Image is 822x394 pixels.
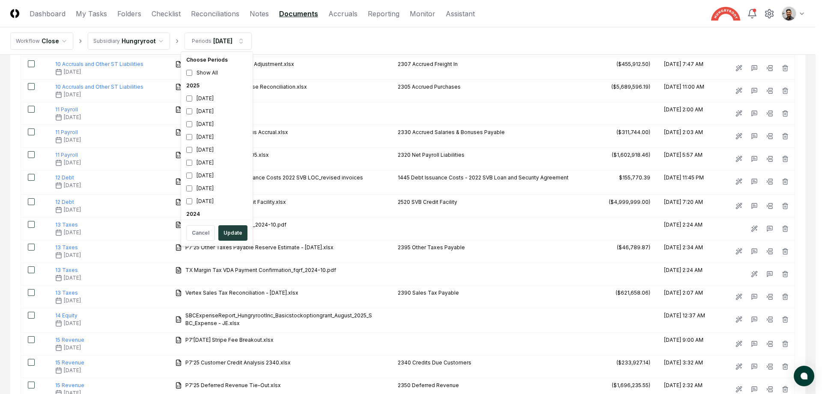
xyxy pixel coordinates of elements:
button: Cancel [186,225,215,241]
div: [DATE] [183,118,251,131]
div: [DATE] [183,156,251,169]
div: 2024 [183,208,251,221]
div: 2025 [183,79,251,92]
div: [DATE] [183,92,251,105]
button: Update [218,225,247,241]
div: Show All [183,66,251,79]
div: [DATE] [183,131,251,143]
div: [DATE] [183,143,251,156]
div: Choose Periods [183,54,251,66]
div: [DATE] [183,169,251,182]
div: [DATE] [183,182,251,195]
div: [DATE] [183,105,251,118]
div: [DATE] [183,195,251,208]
